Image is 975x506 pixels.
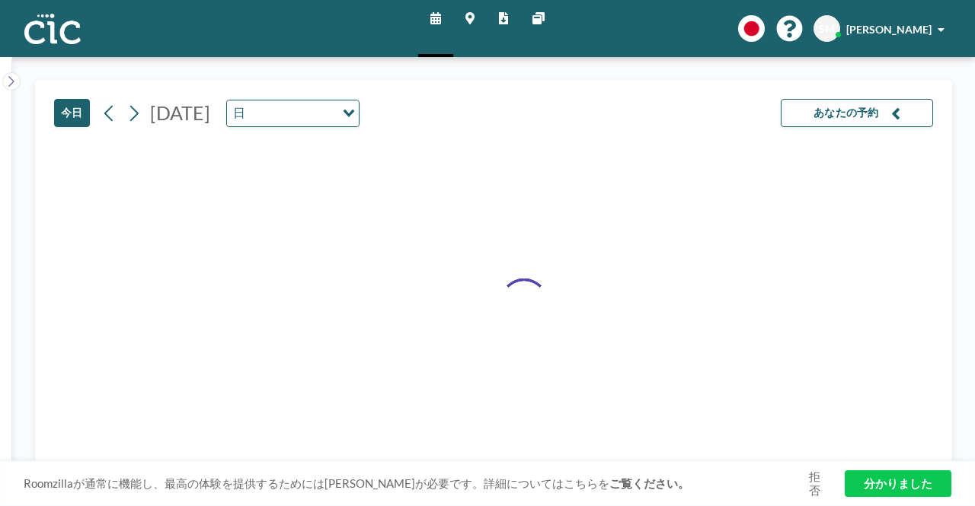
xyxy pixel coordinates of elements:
[819,22,835,35] font: SM
[54,99,90,127] button: 今日
[809,469,820,498] font: 拒否
[609,476,689,490] a: ご覧ください。
[803,469,826,498] a: 拒否
[250,103,334,123] input: オプションを検索
[227,100,359,126] div: オプションを検索
[233,105,245,119] font: 日
[61,106,83,119] font: 今日
[864,476,932,490] font: 分かりました
[150,101,210,124] font: [DATE]
[781,99,933,127] button: あなたの予約
[814,106,879,119] font: あなたの予約
[846,23,932,36] font: [PERSON_NAME]
[24,14,81,44] img: 組織ロゴ
[24,476,609,490] font: Roomzillaが通常に機能し、最高の体験を提供するためには[PERSON_NAME]が必要です。詳細についてはこちらを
